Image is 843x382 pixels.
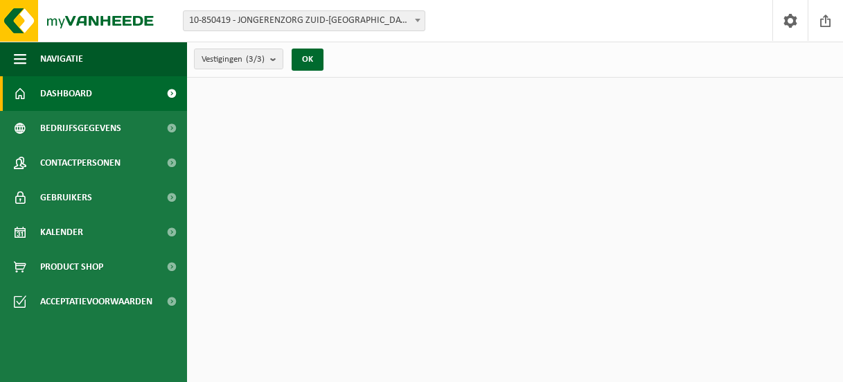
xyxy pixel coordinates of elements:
[40,76,92,111] span: Dashboard
[40,146,121,180] span: Contactpersonen
[40,250,103,284] span: Product Shop
[184,11,425,31] span: 10-850419 - JONGERENZORG ZUID-WEST-VLAANDEREN - SINT-DENIJS
[183,10,425,31] span: 10-850419 - JONGERENZORG ZUID-WEST-VLAANDEREN - SINT-DENIJS
[40,284,152,319] span: Acceptatievoorwaarden
[202,49,265,70] span: Vestigingen
[40,180,92,215] span: Gebruikers
[292,49,323,71] button: OK
[40,215,83,250] span: Kalender
[246,55,265,64] count: (3/3)
[40,111,121,146] span: Bedrijfsgegevens
[194,49,283,69] button: Vestigingen(3/3)
[40,42,83,76] span: Navigatie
